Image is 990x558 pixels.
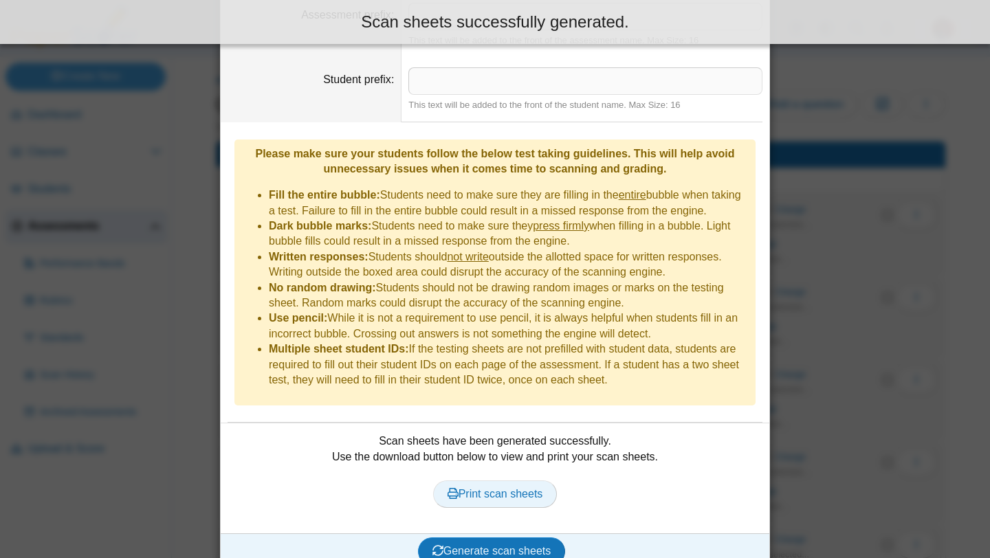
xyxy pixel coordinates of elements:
li: Students need to make sure they are filling in the bubble when taking a test. Failure to fill in ... [269,188,749,219]
li: While it is not a requirement to use pencil, it is always helpful when students fill in an incorr... [269,311,749,342]
u: press firmly [533,220,589,232]
b: Please make sure your students follow the below test taking guidelines. This will help avoid unne... [255,148,734,175]
li: If the testing sheets are not prefilled with student data, students are required to fill out thei... [269,342,749,388]
div: Scan sheets successfully generated. [10,10,980,34]
div: This text will be added to the front of the student name. Max Size: 16 [408,99,762,111]
li: Students should not be drawing random images or marks on the testing sheet. Random marks could di... [269,280,749,311]
u: not write [447,251,488,263]
a: Print scan sheets [433,480,558,508]
div: Scan sheets have been generated successfully. Use the download button below to view and print you... [228,434,762,523]
b: Fill the entire bubble: [269,189,380,201]
label: Student prefix [323,74,394,85]
u: entire [619,189,646,201]
span: Generate scan sheets [432,545,551,557]
li: Students should outside the allotted space for written responses. Writing outside the boxed area ... [269,249,749,280]
b: Multiple sheet student IDs: [269,343,409,355]
li: Students need to make sure they when filling in a bubble. Light bubble fills could result in a mi... [269,219,749,249]
b: No random drawing: [269,282,376,293]
b: Use pencil: [269,312,327,324]
b: Dark bubble marks: [269,220,371,232]
span: Print scan sheets [448,488,543,500]
b: Written responses: [269,251,368,263]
